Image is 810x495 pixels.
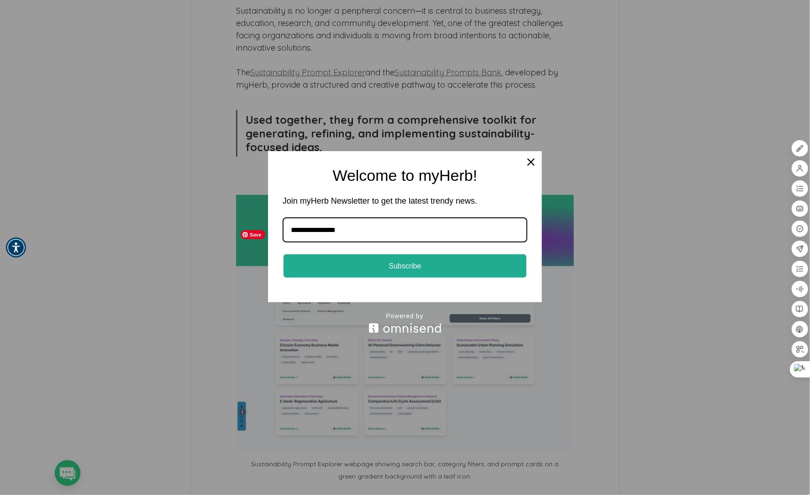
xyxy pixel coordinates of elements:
[283,253,527,279] button: Subscribe
[283,166,527,185] h2: Welcome to myHerb!
[6,237,26,258] div: Accessibility Menu
[527,158,535,166] svg: close icon
[241,230,265,239] span: Save
[283,196,527,206] h3: Join myHerb Newsletter to get the latest trendy news.
[283,217,527,242] input: Email field
[520,151,542,173] button: Close
[268,302,542,344] a: Omnisend website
